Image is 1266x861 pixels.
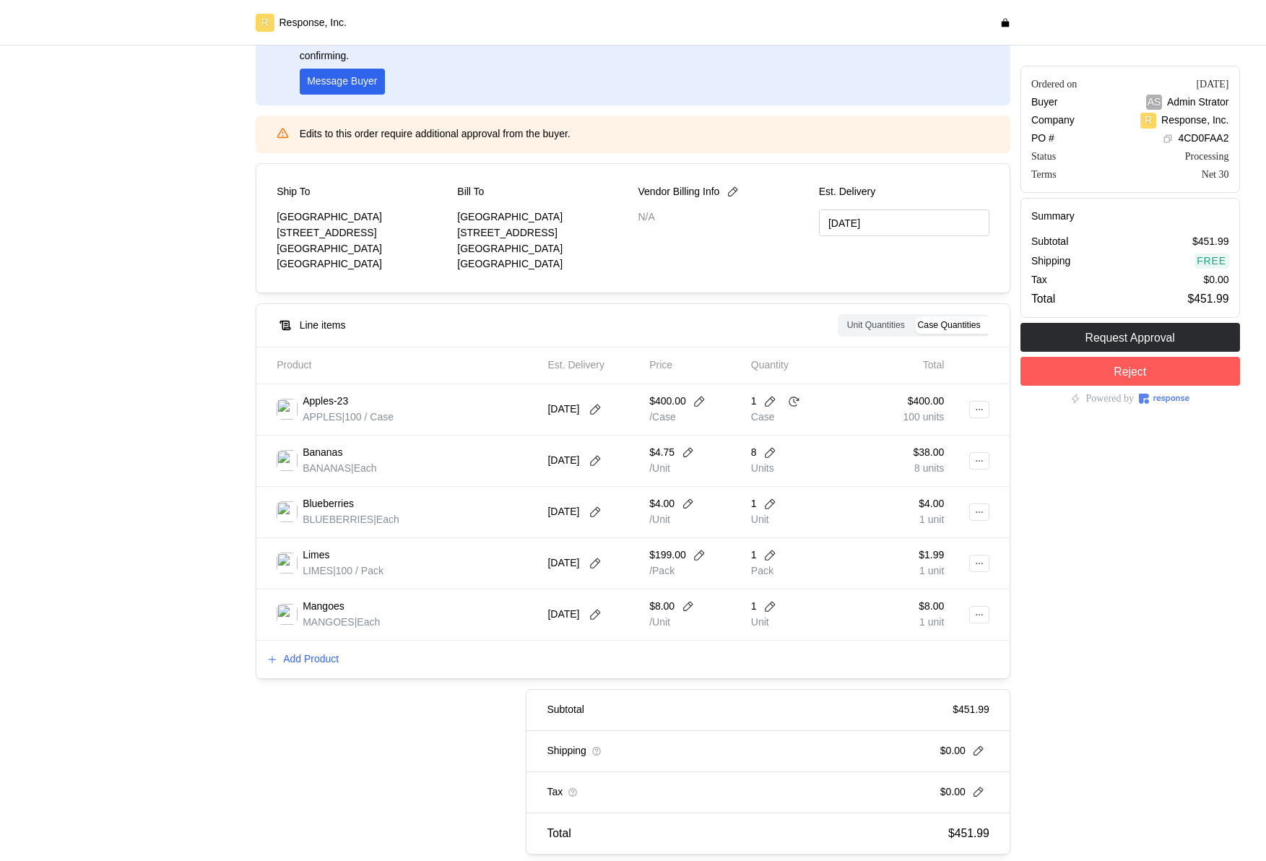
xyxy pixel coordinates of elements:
[638,184,720,200] p: Vendor Billing Info
[751,445,757,461] p: 8
[903,410,944,425] p: 100 units
[1031,254,1071,269] p: Shipping
[649,548,686,563] p: $199.00
[649,563,675,579] p: /Pack
[351,462,377,474] span: | Each
[303,599,344,615] p: Mangoes
[751,512,769,528] p: Unit
[1114,363,1146,381] p: Reject
[751,599,757,615] p: 1
[1031,131,1054,147] p: PO #
[649,512,670,528] p: /Unit
[638,209,809,225] p: N/A
[649,358,672,373] p: Price
[1145,113,1152,129] p: R
[277,450,298,471] img: 7fc5305e-63b1-450a-be29-3b92a3c460e1.jpeg
[277,358,311,373] p: Product
[355,616,381,628] span: | Each
[303,514,373,525] span: BLUEBERRIES
[1031,234,1068,250] p: Subtotal
[547,358,604,373] p: Est. Delivery
[649,394,686,410] p: $400.00
[279,15,347,31] p: Response, Inc.
[847,320,905,330] span: Unit Quantities
[1085,329,1175,347] p: Request Approval
[1031,113,1075,129] p: Company
[457,225,628,241] p: [STREET_ADDRESS]
[300,318,346,333] h5: Line items
[1196,77,1228,92] div: [DATE]
[919,599,944,615] p: $8.00
[1192,234,1229,250] p: $451.99
[303,548,329,563] p: Limes
[283,652,339,667] p: Add Product
[751,563,773,579] p: Pack
[649,496,675,512] p: $4.00
[948,824,989,842] p: $451.99
[649,410,676,425] p: /Case
[751,615,769,631] p: Unit
[547,555,579,571] p: [DATE]
[940,743,966,759] p: $0.00
[1020,323,1240,352] button: Request Approval
[819,184,989,200] p: Est. Delivery
[277,604,298,625] img: d3ac4687-b242-4948-a6d1-30de9b2d8823.jpeg
[547,504,579,520] p: [DATE]
[917,320,980,330] span: Case Quantities
[1085,391,1134,407] p: Powered by
[457,209,628,225] p: [GEOGRAPHIC_DATA]
[300,126,989,142] p: Edits to this order require additional approval from the buyer.
[1188,290,1229,308] p: $451.99
[1148,95,1161,111] p: AS
[923,358,945,373] p: Total
[919,512,944,528] p: 1 unit
[819,209,989,236] input: MM/DD/YYYY
[1202,167,1229,182] div: Net 30
[1197,254,1226,269] p: Free
[751,410,775,425] p: Case
[300,33,989,64] p: By clicking “Confirm Order,” you agree to fulfill the order as specified. If you have any questio...
[277,241,447,257] p: [GEOGRAPHIC_DATA]
[547,784,563,800] p: Tax
[303,565,333,576] span: LIMES
[1139,394,1189,404] img: Response Logo
[1020,357,1240,386] button: Reject
[342,411,394,423] span: | 100 / Case
[303,616,355,628] span: MANGOES
[919,496,944,512] p: $4.00
[303,411,342,423] span: APPLES
[953,702,989,718] p: $451.99
[373,514,399,525] span: | Each
[303,445,342,461] p: Bananas
[1031,167,1057,182] div: Terms
[547,743,586,759] p: Shipping
[649,615,670,631] p: /Unit
[266,651,339,668] button: Add Product
[903,394,944,410] p: $400.00
[277,256,447,272] p: [GEOGRAPHIC_DATA]
[307,74,377,90] p: Message Buyer
[919,563,944,579] p: 1 unit
[547,453,579,469] p: [DATE]
[1167,95,1229,111] p: Admin Strator
[649,461,670,477] p: /Unit
[277,501,298,522] img: 3411f5b5-0dfe-41c0-b343-2f2a1f1c07d0.jpeg
[913,461,944,477] p: 8 units
[751,496,757,512] p: 1
[1031,77,1077,92] div: Ordered on
[277,209,447,225] p: [GEOGRAPHIC_DATA]
[919,615,944,631] p: 1 unit
[457,241,628,257] p: [GEOGRAPHIC_DATA]
[1203,272,1228,288] p: $0.00
[300,69,385,95] button: Message Buyer
[1161,113,1228,129] p: Response, Inc.
[457,184,484,200] p: Bill To
[303,496,354,512] p: Blueberries
[1031,272,1047,288] p: Tax
[649,445,675,461] p: $4.75
[940,784,966,800] p: $0.00
[457,256,628,272] p: [GEOGRAPHIC_DATA]
[751,394,757,410] p: 1
[751,461,774,477] p: Units
[1031,209,1229,224] h5: Summary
